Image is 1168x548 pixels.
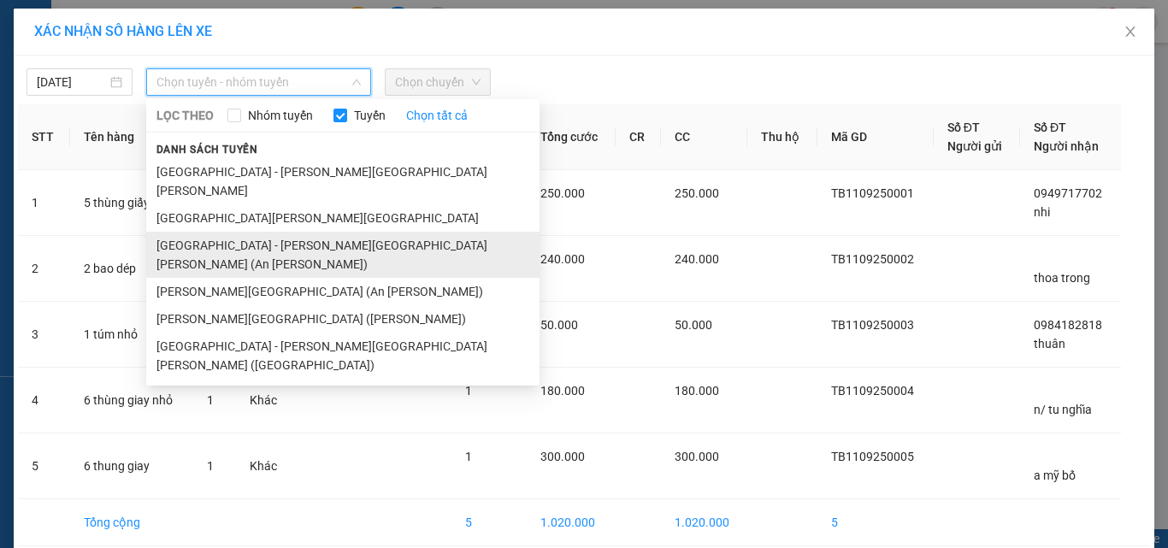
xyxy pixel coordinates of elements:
strong: CÔNG TY CP BÌNH TÂM [61,9,232,57]
a: Chọn tất cả [406,106,468,125]
input: 11/09/2025 [37,73,107,91]
td: 5 [18,433,70,499]
td: 1 [18,170,70,236]
th: Thu hộ [747,104,817,170]
span: n/ tu nghĩa [1034,403,1092,416]
span: down [351,77,362,87]
img: logo [7,13,58,90]
span: a mỹ bố [1034,468,1076,482]
span: TB1109250003 [831,318,914,332]
span: TB1109250005 [831,450,914,463]
span: 1 [465,384,472,398]
span: nhi [1034,205,1050,219]
td: 5 thùng giấy [70,170,192,236]
th: Tên hàng [70,104,192,170]
td: 5 [451,499,527,546]
th: STT [18,104,70,170]
td: Khác [236,368,294,433]
span: Gửi: [7,98,32,115]
td: 1 túm nhỏ [70,302,192,368]
td: 6 thùng giay nhỏ [70,368,192,433]
span: Chọn tuyến - nhóm tuyến [156,69,361,95]
span: TB1109250001 [831,186,914,200]
th: CC [661,104,747,170]
span: Chọn chuyến [395,69,481,95]
span: 240.000 [540,252,585,266]
li: [GEOGRAPHIC_DATA] - [PERSON_NAME][GEOGRAPHIC_DATA][PERSON_NAME] (An [PERSON_NAME]) [146,232,540,278]
td: 1.020.000 [661,499,747,546]
td: 4 [18,368,70,433]
span: thoa trong [1034,271,1090,285]
span: Số ĐT [947,121,980,134]
span: 240.000 [675,252,719,266]
td: 5 [817,499,934,546]
span: 180.000 [540,384,585,398]
span: 1 [207,393,214,407]
td: 2 [18,236,70,302]
td: 1.020.000 [527,499,616,546]
td: 2 bao dép [70,236,192,302]
span: 180.000 [675,384,719,398]
span: Người gửi [947,139,1002,153]
span: VP Tân Bình ĐT: [61,60,239,92]
span: Số ĐT [1034,121,1066,134]
span: VP Công Ty - [44,121,174,138]
span: 300.000 [675,450,719,463]
li: [GEOGRAPHIC_DATA] - [PERSON_NAME][GEOGRAPHIC_DATA][PERSON_NAME] ([GEOGRAPHIC_DATA]) [146,333,540,379]
span: VP [PERSON_NAME] - [32,98,163,115]
span: Người nhận [1034,139,1099,153]
span: Danh sách tuyến [146,142,268,157]
span: 300.000 [540,450,585,463]
td: 3 [18,302,70,368]
span: 0949717702 [1034,186,1102,200]
li: [PERSON_NAME][GEOGRAPHIC_DATA] (An [PERSON_NAME]) [146,278,540,305]
span: 1 [207,459,214,473]
span: 50.000 [675,318,712,332]
span: close [1124,25,1137,38]
td: 6 thung giay [70,433,192,499]
button: Close [1106,9,1154,56]
span: TB1109250002 [831,252,914,266]
span: Nhóm tuyến [241,106,320,125]
li: [PERSON_NAME][GEOGRAPHIC_DATA] ([PERSON_NAME]) [146,305,540,333]
span: a mỹ bố [121,121,174,138]
td: Khác [236,433,294,499]
li: [GEOGRAPHIC_DATA] - [PERSON_NAME][GEOGRAPHIC_DATA][PERSON_NAME] [146,158,540,204]
th: CR [616,104,661,170]
span: 50.000 [540,318,578,332]
th: Tổng cước [527,104,616,170]
span: - [170,121,174,138]
span: 085 88 555 88 [61,60,239,92]
span: 1 [465,450,472,463]
span: XÁC NHẬN SỐ HÀNG LÊN XE [34,23,212,39]
span: 250.000 [540,186,585,200]
span: TB1109250004 [831,384,914,398]
th: Mã GD [817,104,934,170]
span: 0984182818 [1034,318,1102,332]
span: LỌC THEO [156,106,214,125]
li: [GEOGRAPHIC_DATA][PERSON_NAME][GEOGRAPHIC_DATA] [146,204,540,232]
span: Nhận: [7,121,174,138]
span: Tuyến [347,106,392,125]
span: 250.000 [675,186,719,200]
td: Tổng cộng [70,499,192,546]
span: thuân [1034,337,1065,351]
